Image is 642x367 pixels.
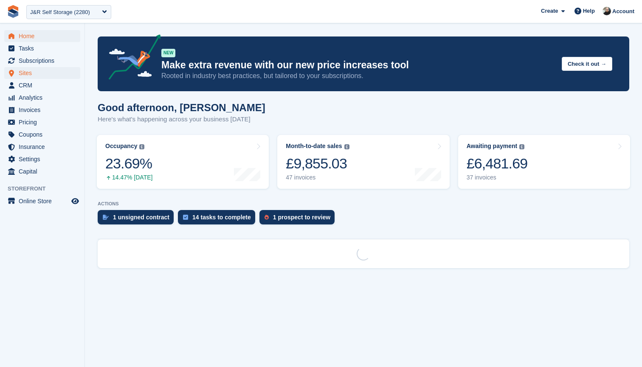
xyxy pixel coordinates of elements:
div: 1 prospect to review [273,214,330,221]
div: 14.47% [DATE] [105,174,152,181]
a: menu [4,55,80,67]
div: 14 tasks to complete [192,214,251,221]
span: Sites [19,67,70,79]
a: menu [4,92,80,104]
div: 47 invoices [286,174,349,181]
img: icon-info-grey-7440780725fd019a000dd9b08b2336e03edf1995a4989e88bcd33f0948082b44.svg [344,144,349,149]
a: menu [4,30,80,42]
a: menu [4,141,80,153]
a: menu [4,79,80,91]
img: stora-icon-8386f47178a22dfd0bd8f6a31ec36ba5ce8667c1dd55bd0f319d3a0aa187defe.svg [7,5,20,18]
span: Home [19,30,70,42]
img: icon-info-grey-7440780725fd019a000dd9b08b2336e03edf1995a4989e88bcd33f0948082b44.svg [519,144,524,149]
div: 23.69% [105,155,152,172]
p: ACTIONS [98,201,629,207]
span: Capital [19,165,70,177]
div: NEW [161,49,175,57]
span: Subscriptions [19,55,70,67]
div: £9,855.03 [286,155,349,172]
span: Create [541,7,558,15]
a: menu [4,67,80,79]
img: contract_signature_icon-13c848040528278c33f63329250d36e43548de30e8caae1d1a13099fd9432cc5.svg [103,215,109,220]
a: menu [4,195,80,207]
span: CRM [19,79,70,91]
div: Month-to-date sales [286,143,342,150]
a: menu [4,116,80,128]
img: task-75834270c22a3079a89374b754ae025e5fb1db73e45f91037f5363f120a921f8.svg [183,215,188,220]
img: prospect-51fa495bee0391a8d652442698ab0144808aea92771e9ea1ae160a38d050c398.svg [265,215,269,220]
div: £6,481.69 [467,155,528,172]
span: Coupons [19,129,70,140]
img: price-adjustments-announcement-icon-8257ccfd72463d97f412b2fc003d46551f7dbcb40ab6d574587a9cd5c0d94... [101,34,161,83]
p: Make extra revenue with our new price increases tool [161,59,555,71]
p: Rooted in industry best practices, but tailored to your subscriptions. [161,71,555,81]
div: J&R Self Storage (2280) [30,8,90,17]
a: Preview store [70,196,80,206]
a: Occupancy 23.69% 14.47% [DATE] [97,135,269,189]
div: Awaiting payment [467,143,518,150]
a: 1 unsigned contract [98,210,178,229]
a: 14 tasks to complete [178,210,259,229]
div: 1 unsigned contract [113,214,169,221]
img: icon-info-grey-7440780725fd019a000dd9b08b2336e03edf1995a4989e88bcd33f0948082b44.svg [139,144,144,149]
span: Tasks [19,42,70,54]
span: Invoices [19,104,70,116]
a: menu [4,104,80,116]
span: Help [583,7,595,15]
span: Account [612,7,634,16]
a: menu [4,153,80,165]
span: Online Store [19,195,70,207]
span: Insurance [19,141,70,153]
a: menu [4,129,80,140]
div: 37 invoices [467,174,528,181]
a: 1 prospect to review [259,210,339,229]
span: Settings [19,153,70,165]
a: menu [4,165,80,177]
a: Month-to-date sales £9,855.03 47 invoices [277,135,449,189]
a: Awaiting payment £6,481.69 37 invoices [458,135,630,189]
img: Tom Huddleston [603,7,611,15]
span: Storefront [8,185,84,193]
button: Check it out → [562,57,612,71]
div: Occupancy [105,143,137,150]
span: Analytics [19,92,70,104]
p: Here's what's happening across your business [DATE] [98,115,265,124]
span: Pricing [19,116,70,128]
h1: Good afternoon, [PERSON_NAME] [98,102,265,113]
a: menu [4,42,80,54]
